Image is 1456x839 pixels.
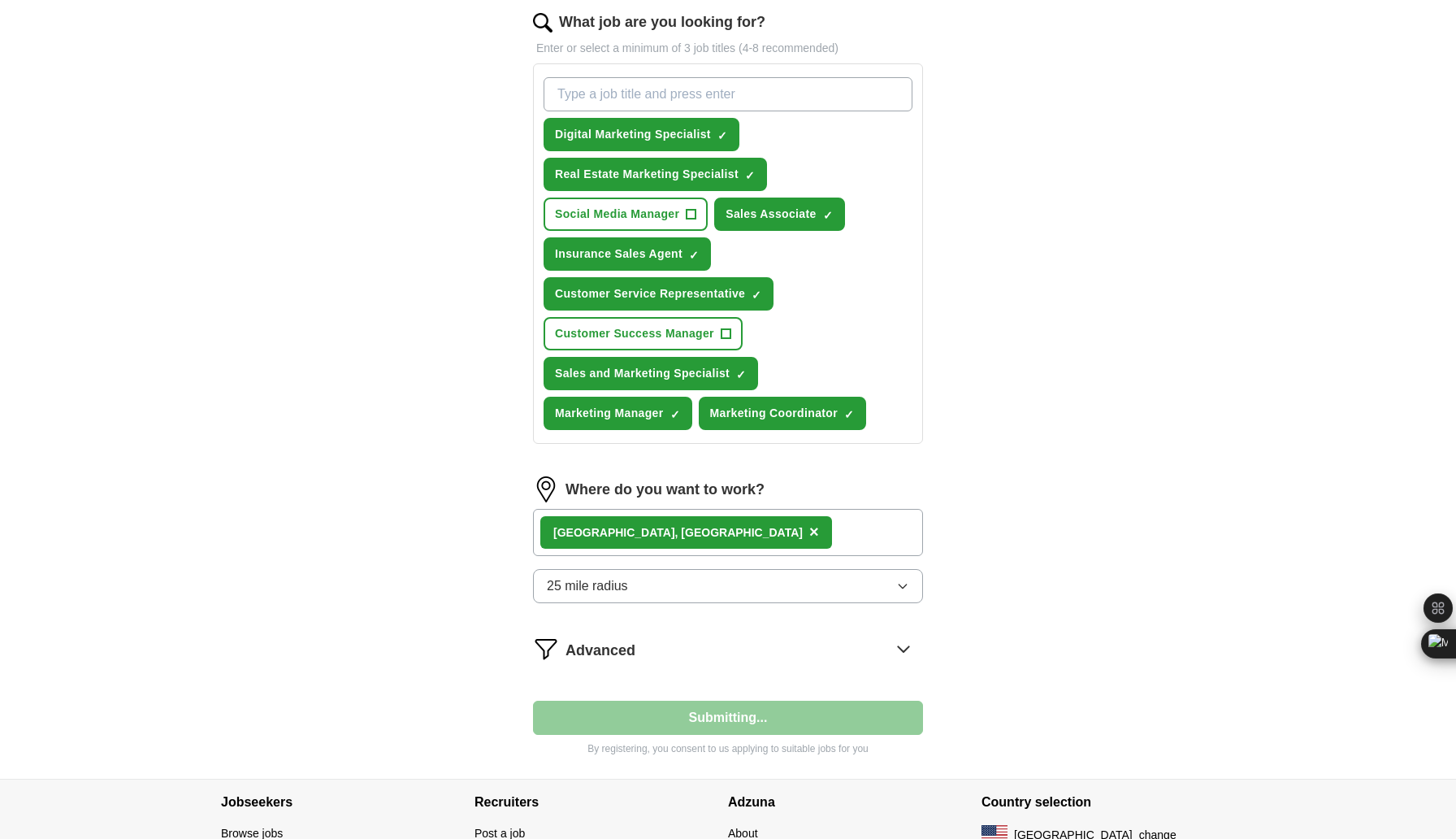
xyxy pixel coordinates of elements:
button: 25 mile radius [533,569,923,603]
span: Customer Success Manager [555,325,714,342]
span: ✓ [670,408,680,421]
span: Customer Service Representative [555,285,745,302]
button: Sales and Marketing Specialist✓ [544,357,758,390]
span: Advanced [565,640,635,662]
h4: Country selection [981,780,1235,825]
span: Marketing Coordinator [710,405,838,422]
button: Marketing Coordinator✓ [699,397,866,430]
span: Sales and Marketing Specialist [555,365,730,382]
button: Digital Marketing Specialist✓ [544,118,739,151]
button: Real Estate Marketing Specialist✓ [544,158,767,191]
img: location.png [533,476,559,502]
strong: [GEOGRAPHIC_DATA] [553,526,675,539]
div: , [GEOGRAPHIC_DATA] [553,524,803,541]
span: ✓ [717,129,727,142]
button: Sales Associate✓ [714,198,844,231]
input: Type a job title and press enter [544,77,912,111]
p: Enter or select a minimum of 3 job titles (4-8 recommended) [533,40,923,57]
span: ✓ [689,249,699,262]
span: Insurance Sales Agent [555,246,682,263]
button: Submitting... [533,701,923,735]
span: Marketing Manager [555,405,664,422]
p: By registering, you consent to us applying to suitable jobs for you [533,741,923,756]
button: × [809,520,819,545]
button: Customer Service Representative✓ [544,277,773,311]
img: search.png [533,13,552,33]
label: What job are you looking for? [559,11,765,33]
button: Customer Success Manager [544,317,743,350]
span: ✓ [844,408,854,421]
span: ✓ [736,368,746,381]
span: ✓ [823,209,833,222]
span: × [809,523,819,541]
span: Social Media Manager [555,206,679,223]
span: Real Estate Marketing Specialist [555,166,739,183]
img: filter [533,636,559,662]
span: 25 mile radius [547,576,628,596]
button: Social Media Manager [544,198,708,231]
span: ✓ [745,169,755,182]
button: Marketing Manager✓ [544,397,692,430]
span: Sales Associate [726,206,816,223]
label: Where do you want to work? [565,479,765,501]
span: ✓ [752,289,761,302]
button: Insurance Sales Agent✓ [544,237,711,271]
span: Digital Marketing Specialist [555,126,711,143]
